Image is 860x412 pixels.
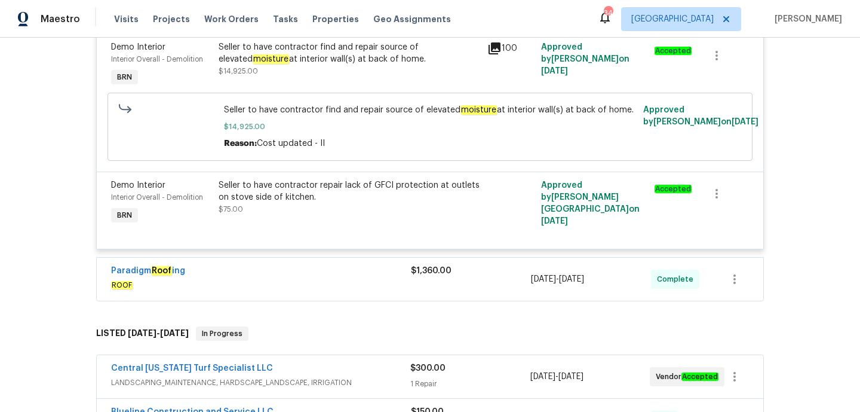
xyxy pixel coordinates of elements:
span: BRN [112,209,137,221]
span: Cost updated - II [257,139,325,148]
span: Work Orders [204,13,259,25]
span: Approved by [PERSON_NAME] on [541,43,629,75]
span: Geo Assignments [373,13,451,25]
span: $14,925.00 [219,68,258,75]
span: Approved by [PERSON_NAME][GEOGRAPHIC_DATA] on [541,181,640,225]
span: $75.00 [219,206,243,213]
a: ParadigmRoofing [111,266,185,276]
em: moisture [253,54,289,64]
em: Accepted [655,47,692,55]
span: [DATE] [732,118,758,126]
span: [DATE] [558,373,583,381]
span: Interior Overall - Demolition [111,56,203,63]
span: Visits [114,13,139,25]
em: moisture [460,105,497,115]
span: [DATE] [541,217,568,225]
span: Reason: [224,139,257,148]
span: Demo Interior [111,181,165,190]
span: $300.00 [410,364,446,373]
span: [DATE] [160,329,189,337]
span: In Progress [197,328,247,340]
div: Seller to have contractor find and repair source of elevated at interior wall(s) at back of home. [219,41,480,65]
span: [GEOGRAPHIC_DATA] [631,13,714,25]
div: 34 [604,7,612,19]
span: Tasks [273,15,298,23]
div: 1 Repair [410,378,530,390]
a: Central [US_STATE] Turf Specialist LLC [111,364,273,373]
em: Accepted [655,185,692,193]
span: Demo Interior [111,43,165,51]
span: - [531,273,584,285]
span: [DATE] [559,275,584,283]
div: LISTED [DATE]-[DATE]In Progress [93,315,767,353]
span: LANDSCAPING_MAINTENANCE, HARDSCAPE_LANDSCAPE, IRRIGATION [111,377,410,389]
span: [DATE] [531,275,556,283]
span: Maestro [41,13,80,25]
span: Approved by [PERSON_NAME] on [643,106,758,126]
em: ROOF [111,281,133,289]
span: Vendor [656,371,723,383]
span: Seller to have contractor find and repair source of elevated at interior wall(s) at back of home. [224,104,637,116]
span: [DATE] [128,329,156,337]
span: - [128,329,189,337]
span: Projects [153,13,190,25]
em: Roof [151,266,172,276]
span: $1,360.00 [411,267,451,275]
em: Accepted [681,373,718,381]
span: [PERSON_NAME] [770,13,842,25]
h6: LISTED [96,326,189,341]
span: $14,925.00 [224,121,637,133]
span: [DATE] [530,373,555,381]
div: Seller to have contractor repair lack of GFCI protection at outlets on stove side of kitchen. [219,179,480,203]
span: BRN [112,71,137,83]
span: Complete [657,273,698,285]
span: Properties [312,13,359,25]
div: 100 [487,41,534,56]
span: - [530,371,583,383]
span: [DATE] [541,67,568,75]
span: Interior Overall - Demolition [111,194,203,201]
